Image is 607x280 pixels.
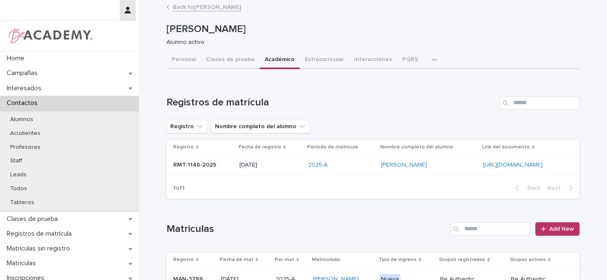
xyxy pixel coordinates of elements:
p: Todos [3,185,34,192]
p: Link del documento [482,143,530,152]
button: Interacciones [349,51,397,69]
tr: RMT-1146-2025RMT-1146-2025 [DATE]2025-A [PERSON_NAME] [URL][DOMAIN_NAME] [167,155,580,176]
p: Grupos activos [510,255,546,264]
button: Académico [260,51,300,69]
p: Registros de matrícula [3,230,78,238]
button: Next [544,184,580,192]
p: Matriculado [312,255,340,264]
span: Add New [549,226,574,232]
p: Tableros [3,199,41,206]
p: Registro [173,143,194,152]
p: Alumno activo [167,39,573,46]
a: Back to[PERSON_NAME] [173,2,241,11]
button: Clases de prueba [201,51,260,69]
p: RMT-1146-2025 [173,160,218,169]
input: Search [450,222,530,236]
p: Home [3,54,31,62]
button: PQRS [397,51,423,69]
p: Registro [173,255,194,264]
p: Nombre completo del alumno [380,143,453,152]
p: Matriculas [3,259,43,267]
p: Grupos registrados [439,255,485,264]
a: [URL][DOMAIN_NAME] [483,162,543,168]
p: [DATE] [239,162,301,169]
p: Período de matrícula [307,143,358,152]
p: [PERSON_NAME] [167,23,576,35]
p: Tipo de ingreso [379,255,416,264]
img: WPrjXfSUmiLcdUfaYY4Q [7,27,93,44]
h1: Matriculas [167,223,447,235]
p: 1 of 1 [167,178,191,199]
button: Back [508,184,544,192]
p: Leads [3,171,33,178]
p: Alumnos [3,116,40,123]
span: Next [547,185,566,191]
p: Profesores [3,144,47,151]
p: Per mat [275,255,294,264]
p: Clases de prueba [3,215,64,223]
button: Extracurricular [300,51,349,69]
p: Acudientes [3,130,47,137]
p: Interesados [3,84,48,92]
button: Registro [167,120,208,133]
p: Fecha de mat [220,255,253,264]
span: Back [522,185,540,191]
p: Fecha de registro [239,143,281,152]
a: [PERSON_NAME] [381,162,427,169]
button: Nombre completo del alumno [211,120,310,133]
input: Search [500,96,580,110]
a: 2025-A [308,162,328,169]
p: Campañas [3,69,44,77]
button: Personal [167,51,201,69]
h1: Registros de matrícula [167,97,496,109]
p: Staff [3,157,29,164]
p: Contactos [3,99,44,107]
p: Matrículas sin registro [3,245,77,253]
a: Add New [535,222,580,236]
